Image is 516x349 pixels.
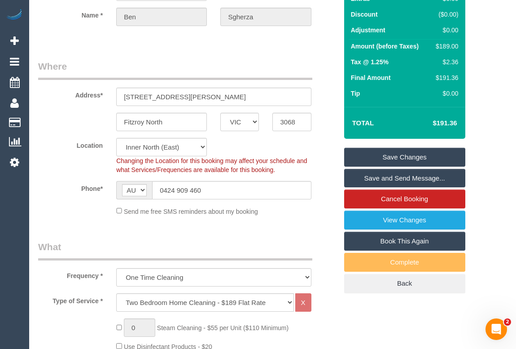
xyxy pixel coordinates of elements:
span: Changing the Location for this booking may affect your schedule and what Services/Frequencies are... [116,157,307,173]
div: $2.36 [432,57,458,66]
label: Location [31,138,109,150]
input: Suburb* [116,113,207,131]
label: Tip [351,89,360,98]
strong: Total [352,119,374,127]
div: ($0.00) [432,10,458,19]
label: Phone* [31,181,109,193]
a: Book This Again [344,232,465,251]
img: Automaid Logo [5,9,23,22]
span: 2 [504,318,511,326]
legend: What [38,240,312,261]
a: View Changes [344,211,465,230]
div: $0.00 [432,26,458,35]
input: Last Name* [220,8,311,26]
span: Send me free SMS reminders about my booking [124,208,258,215]
label: Name * [31,8,109,20]
label: Address* [31,88,109,100]
input: Phone* [152,181,311,199]
a: Save Changes [344,148,465,167]
div: $189.00 [432,42,458,51]
legend: Where [38,60,312,80]
label: Frequency * [31,268,109,280]
span: Steam Cleaning - $55 per Unit ($110 Minimum) [157,324,289,331]
label: Amount (before Taxes) [351,42,419,51]
iframe: Intercom live chat [485,318,507,340]
a: Cancel Booking [344,190,465,208]
h4: $191.36 [406,119,457,127]
a: Back [344,274,465,293]
div: $191.36 [432,73,458,82]
label: Tax @ 1.25% [351,57,389,66]
label: Type of Service * [31,293,109,305]
label: Adjustment [351,26,385,35]
input: Post Code* [272,113,311,131]
label: Discount [351,10,378,19]
div: $0.00 [432,89,458,98]
input: First Name* [116,8,207,26]
label: Final Amount [351,73,391,82]
a: Save and Send Message... [344,169,465,188]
